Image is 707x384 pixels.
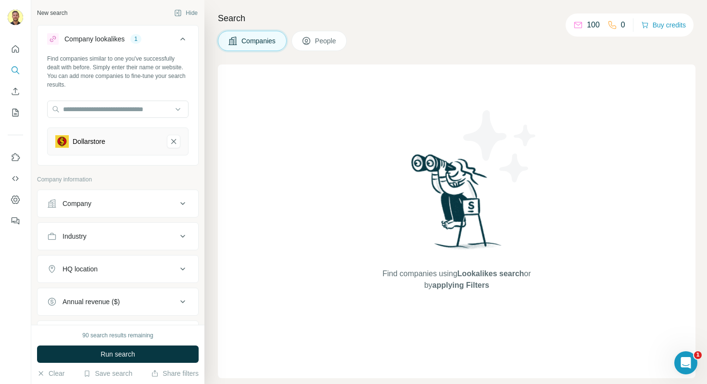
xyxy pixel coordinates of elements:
[37,346,199,363] button: Run search
[101,349,135,359] span: Run search
[8,104,23,121] button: My lists
[674,351,697,374] iframe: Intercom live chat
[8,40,23,58] button: Quick start
[8,83,23,100] button: Enrich CSV
[407,152,507,259] img: Surfe Illustration - Woman searching with binoculars
[641,18,686,32] button: Buy credits
[8,62,23,79] button: Search
[457,269,524,278] span: Lookalikes search
[167,6,204,20] button: Hide
[8,170,23,187] button: Use Surfe API
[83,369,132,378] button: Save search
[432,281,489,289] span: applying Filters
[8,149,23,166] button: Use Surfe on LinkedIn
[457,103,543,190] img: Surfe Illustration - Stars
[38,290,198,313] button: Annual revenue ($)
[63,264,98,274] div: HQ location
[8,10,23,25] img: Avatar
[38,323,198,346] button: Employees (size)
[621,19,625,31] p: 0
[64,34,125,44] div: Company lookalikes
[38,192,198,215] button: Company
[55,135,69,148] img: Dollarstore-logo
[63,297,120,307] div: Annual revenue ($)
[47,54,189,89] div: Find companies similar to one you've successfully dealt with before. Simply enter their name or w...
[167,135,180,148] button: Dollarstore-remove-button
[63,231,87,241] div: Industry
[587,19,600,31] p: 100
[63,199,91,208] div: Company
[694,351,702,359] span: 1
[37,9,67,17] div: New search
[38,225,198,248] button: Industry
[315,36,337,46] span: People
[8,212,23,230] button: Feedback
[130,35,141,43] div: 1
[8,191,23,208] button: Dashboard
[151,369,199,378] button: Share filters
[37,175,199,184] p: Company information
[73,137,105,146] div: Dollarstore
[379,268,533,291] span: Find companies using or by
[82,331,153,340] div: 90 search results remaining
[38,27,198,54] button: Company lookalikes1
[218,12,695,25] h4: Search
[38,257,198,281] button: HQ location
[37,369,64,378] button: Clear
[241,36,277,46] span: Companies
